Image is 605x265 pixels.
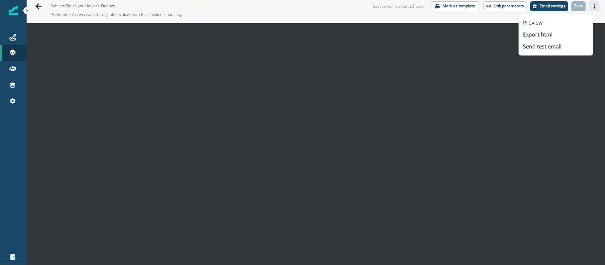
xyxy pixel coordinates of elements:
[494,4,524,8] p: Link parameters
[483,1,527,11] button: Link parameters
[540,4,565,8] p: Email settings
[430,1,480,11] button: Mark as template
[574,4,583,8] p: Save
[373,3,424,9] div: Last saved in about 2 hours
[571,1,586,11] button: Save
[519,41,593,52] button: Send test email
[443,4,475,8] p: Mark as template
[589,1,600,11] button: Actions
[50,0,117,9] p: Subject: Finish your Invoice Financing application and get up to $100k [DATE]
[519,17,593,29] button: Preview
[519,29,593,41] button: Export html
[9,6,18,15] img: Inflection
[530,1,568,11] button: Settings
[50,9,217,20] p: Preheader: Access cash for eligible invoices with BILL Invoice Financing.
